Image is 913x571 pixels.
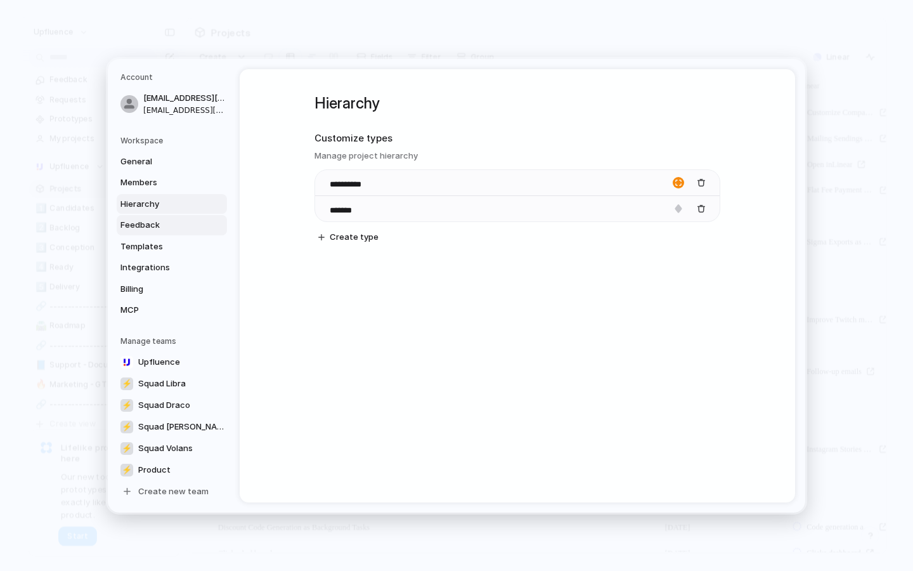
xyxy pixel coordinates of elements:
span: Create new team [138,485,209,497]
div: ⚡ [120,463,133,476]
a: Members [117,173,227,193]
a: ⚡Squad [PERSON_NAME] [117,416,231,436]
span: [EMAIL_ADDRESS][DOMAIN_NAME] [143,92,224,105]
span: Squad Libra [138,377,186,390]
a: ⚡Squad Draco [117,395,231,415]
h5: Account [120,72,227,83]
div: ⚡ [120,398,133,411]
span: Squad Volans [138,442,193,454]
h2: Customize types [314,131,720,146]
h3: Manage project hierarchy [314,149,720,162]
span: Feedback [120,219,202,232]
a: Create new team [117,481,231,501]
a: [EMAIL_ADDRESS][DOMAIN_NAME][EMAIL_ADDRESS][DOMAIN_NAME] [117,88,227,120]
span: Members [120,176,202,189]
a: Hierarchy [117,194,227,214]
span: Templates [120,240,202,253]
a: ⚡Squad Volans [117,438,231,458]
span: Product [138,463,171,476]
div: ⚡ [120,442,133,454]
span: [EMAIL_ADDRESS][DOMAIN_NAME] [143,104,224,115]
span: Squad [PERSON_NAME] [138,420,227,433]
span: Hierarchy [120,197,202,210]
a: Feedback [117,215,227,235]
div: ⚡ [120,377,133,390]
button: Create type [313,228,384,246]
span: Squad Draco [138,398,190,411]
a: Integrations [117,258,227,278]
a: MCP [117,300,227,320]
span: Create type [330,231,379,244]
span: MCP [120,304,202,317]
a: Billing [117,279,227,299]
a: ⚡Product [117,459,231,480]
a: Upfluence [117,351,231,372]
a: General [117,151,227,171]
a: Templates [117,236,227,256]
span: Billing [120,282,202,295]
span: Upfluence [138,355,180,368]
h5: Manage teams [120,335,227,346]
h5: Workspace [120,135,227,146]
a: ⚡Squad Libra [117,373,231,393]
div: ⚡ [120,420,133,433]
h1: Hierarchy [314,92,720,115]
span: General [120,155,202,167]
span: Integrations [120,261,202,274]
